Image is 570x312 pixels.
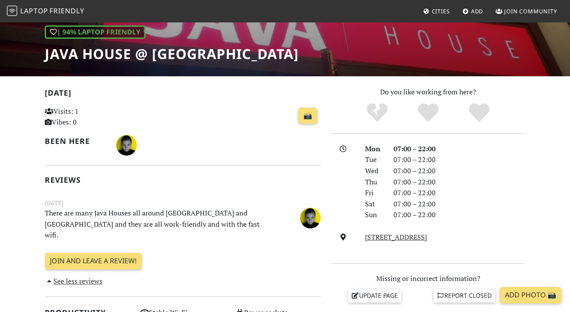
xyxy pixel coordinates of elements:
h1: Java House @ [GEOGRAPHIC_DATA] [45,46,299,62]
div: Tue [360,154,388,165]
div: Sun [360,209,388,221]
img: 1138-marija.jpg [300,208,321,228]
div: Thu [360,177,388,188]
a: Join Community [492,3,561,19]
a: 📸 [298,108,317,124]
a: See less reviews [45,276,102,286]
a: [STREET_ADDRESS] [365,232,427,242]
div: 07:00 – 22:00 [388,199,530,210]
div: | 94% Laptop Friendly [45,25,146,39]
div: No [351,102,403,124]
span: Marija Jeremic [116,140,137,149]
div: Wed [360,165,388,177]
div: Mon [360,144,388,155]
p: Do you like working from here? [331,87,525,98]
span: Add [471,7,483,15]
a: LaptopFriendly LaptopFriendly [7,4,84,19]
span: Friendly [50,6,84,16]
img: 1138-marija.jpg [116,135,137,156]
div: 07:00 – 22:00 [388,165,530,177]
a: Add Photo 📸 [500,287,561,303]
img: LaptopFriendly [7,6,17,16]
a: Report closed [434,289,496,302]
div: 07:00 – 22:00 [388,209,530,221]
div: 07:00 – 22:00 [388,154,530,165]
h2: Been here [45,137,106,146]
div: Yes [403,102,454,124]
span: Cities [432,7,450,15]
p: There are many Java Houses all around [GEOGRAPHIC_DATA] and [GEOGRAPHIC_DATA] and they are all wo... [40,208,278,241]
a: Cities [420,3,453,19]
a: Add [459,3,487,19]
p: Missing or incorrect information? [331,273,525,284]
div: 07:00 – 22:00 [388,144,530,155]
div: 07:00 – 22:00 [388,187,530,199]
span: Laptop [20,6,48,16]
a: Update page [348,289,402,302]
h2: Reviews [45,175,321,184]
div: Definitely! [454,102,505,124]
h2: [DATE] [45,88,321,101]
div: 07:00 – 22:00 [388,177,530,188]
div: Fri [360,187,388,199]
span: Join Community [504,7,557,15]
a: Join and leave a review! [45,253,142,269]
p: Visits: 1 Vibes: 0 [45,106,130,128]
small: [DATE] [40,198,326,208]
span: Marija Jeremic [300,212,321,222]
div: Sat [360,199,388,210]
